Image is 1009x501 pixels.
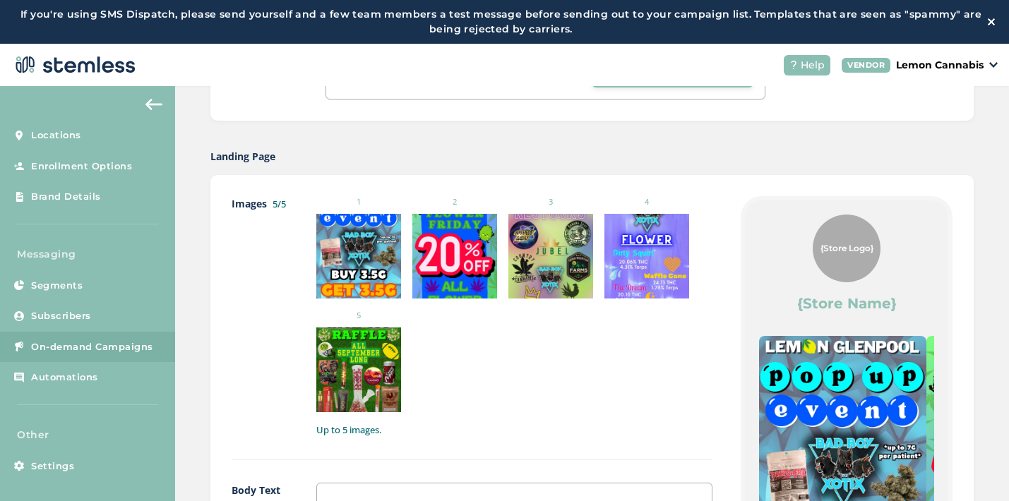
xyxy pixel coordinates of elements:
img: icon-help-white-03924b79.svg [789,61,798,69]
span: Segments [31,279,83,293]
label: If you're using SMS Dispatch, please send yourself and a few team members a test message before s... [14,7,988,37]
span: {Store Logo} [820,242,873,255]
small: 1 [316,196,401,208]
span: Brand Details [31,190,101,204]
span: Locations [31,128,81,143]
label: Images [232,196,288,437]
img: 9k= [412,214,497,298]
img: icon_down-arrow-small-66adaf34.svg [989,62,998,68]
label: Up to 5 images. [316,423,712,437]
small: 3 [508,196,593,208]
small: 2 [412,196,497,208]
img: icon-arrow-back-accent-c549486e.svg [145,99,162,110]
span: Automations [31,370,98,385]
label: Landing Page [210,149,275,164]
iframe: Chat Widget [938,433,1009,501]
span: Enrollment Options [31,159,132,174]
small: 4 [604,196,689,208]
label: {Store Name} [797,294,897,313]
img: 9k= [604,214,689,298]
small: 5 [316,310,401,322]
img: 2Q== [316,214,401,298]
span: Subscribers [31,309,91,323]
label: 5/5 [273,198,286,210]
span: Settings [31,459,74,473]
img: logo-dark-0685b13c.svg [11,51,136,79]
span: On-demand Campaigns [31,340,153,354]
div: VENDOR [842,58,890,73]
p: Lemon Cannabis [896,58,984,73]
span: Help [801,58,825,73]
img: Z [508,214,593,298]
img: 9k= [316,327,401,412]
img: icon-close-white-1ed751a3.svg [988,18,995,25]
